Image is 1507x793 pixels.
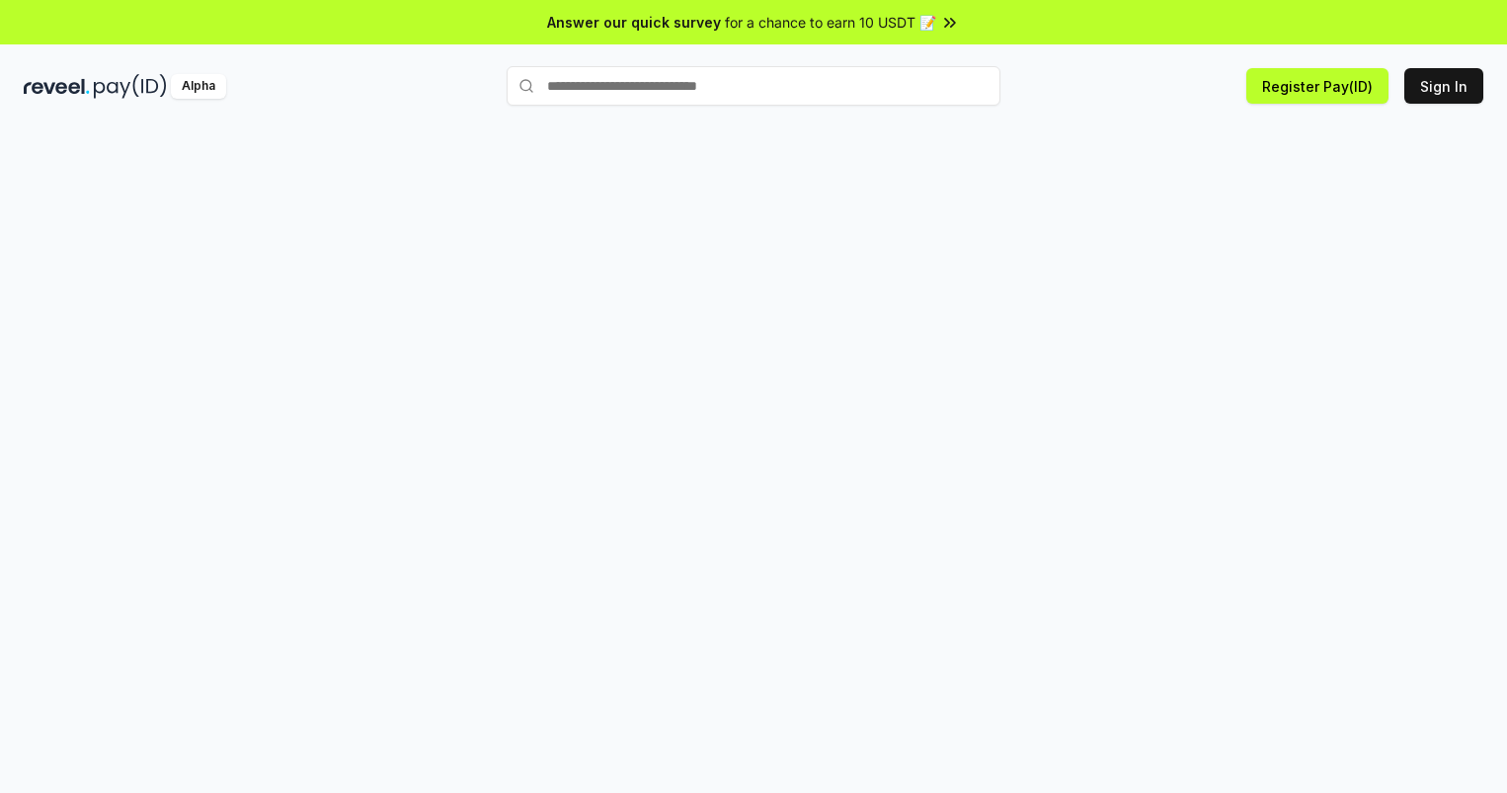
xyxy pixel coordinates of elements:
[547,12,721,33] span: Answer our quick survey
[1404,68,1483,104] button: Sign In
[725,12,936,33] span: for a chance to earn 10 USDT 📝
[94,74,167,99] img: pay_id
[1246,68,1388,104] button: Register Pay(ID)
[24,74,90,99] img: reveel_dark
[171,74,226,99] div: Alpha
